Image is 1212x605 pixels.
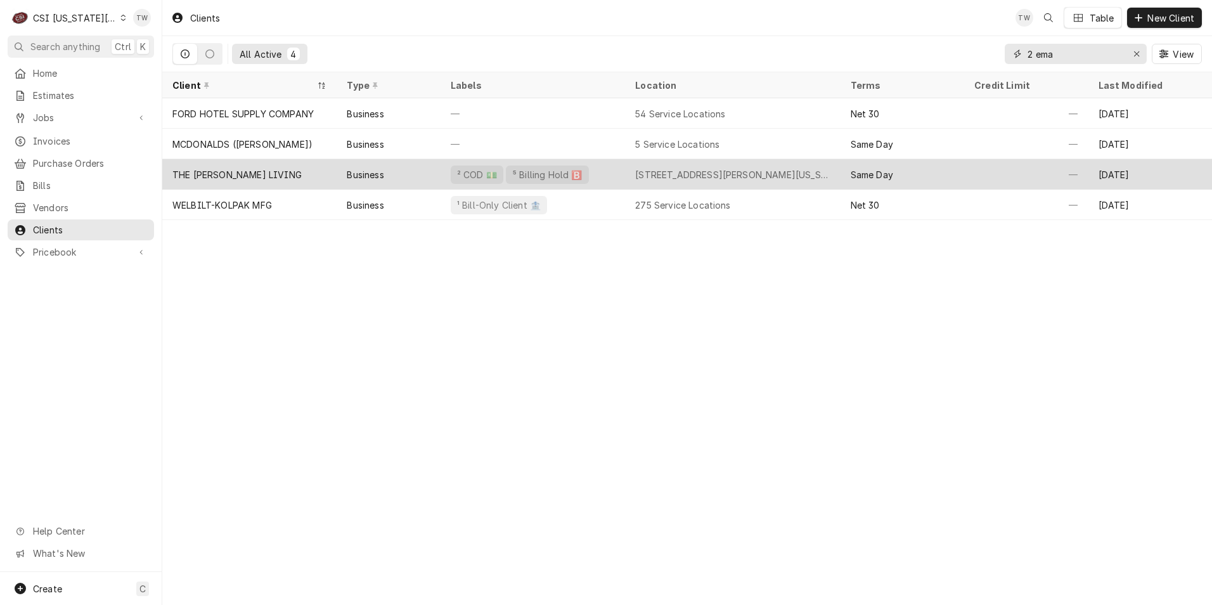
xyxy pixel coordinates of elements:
[347,168,384,181] div: Business
[635,168,830,181] div: [STREET_ADDRESS][PERSON_NAME][US_STATE]
[11,9,29,27] div: C
[33,524,146,538] span: Help Center
[441,98,625,129] div: —
[1126,44,1147,64] button: Erase input
[139,582,146,595] span: C
[851,198,880,212] div: Net 30
[1038,8,1059,28] button: Open search
[33,583,62,594] span: Create
[8,521,154,542] a: Go to Help Center
[172,198,272,212] div: WELBILT-KOLPAK MFG
[1015,9,1033,27] div: Tori Warrick's Avatar
[635,198,730,212] div: 275 Service Locations
[1145,11,1197,25] span: New Client
[8,131,154,152] a: Invoices
[1088,98,1212,129] div: [DATE]
[851,138,893,151] div: Same Day
[347,198,384,212] div: Business
[1088,190,1212,220] div: [DATE]
[172,107,314,120] div: FORD HOTEL SUPPLY COMPANY
[33,11,117,25] div: CSI [US_STATE][GEOGRAPHIC_DATA]
[8,242,154,263] a: Go to Pricebook
[140,40,146,53] span: K
[33,179,148,192] span: Bills
[172,168,302,181] div: THE [PERSON_NAME] LIVING
[172,79,314,92] div: Client
[1088,159,1212,190] div: [DATE]
[30,40,100,53] span: Search anything
[8,197,154,218] a: Vendors
[8,36,154,58] button: Search anythingCtrlK
[8,153,154,174] a: Purchase Orders
[172,138,313,151] div: MCDONALDS ([PERSON_NAME])
[33,157,148,170] span: Purchase Orders
[240,48,282,61] div: All Active
[1170,48,1196,61] span: View
[33,201,148,214] span: Vendors
[964,98,1088,129] div: —
[851,79,951,92] div: Terms
[451,79,615,92] div: Labels
[290,48,297,61] div: 4
[635,79,830,92] div: Location
[1015,9,1033,27] div: TW
[8,107,154,128] a: Go to Jobs
[974,79,1075,92] div: Credit Limit
[8,63,154,84] a: Home
[1028,44,1123,64] input: Keyword search
[456,198,542,212] div: ¹ Bill-Only Client 🏦
[33,223,148,237] span: Clients
[851,168,893,181] div: Same Day
[8,219,154,240] a: Clients
[347,107,384,120] div: Business
[8,175,154,196] a: Bills
[33,89,148,102] span: Estimates
[133,9,151,27] div: Tori Warrick's Avatar
[33,245,129,259] span: Pricebook
[133,9,151,27] div: TW
[851,107,880,120] div: Net 30
[1099,79,1199,92] div: Last Modified
[33,67,148,80] span: Home
[1088,129,1212,159] div: [DATE]
[511,168,584,181] div: ⁵ Billing Hold 🅱️
[441,129,625,159] div: —
[456,168,498,181] div: ² COD 💵
[964,129,1088,159] div: —
[964,190,1088,220] div: —
[635,138,719,151] div: 5 Service Locations
[635,107,725,120] div: 54 Service Locations
[115,40,131,53] span: Ctrl
[964,159,1088,190] div: —
[8,543,154,564] a: Go to What's New
[33,134,148,148] span: Invoices
[11,9,29,27] div: CSI Kansas City's Avatar
[33,547,146,560] span: What's New
[347,79,427,92] div: Type
[1127,8,1202,28] button: New Client
[33,111,129,124] span: Jobs
[1152,44,1202,64] button: View
[347,138,384,151] div: Business
[8,85,154,106] a: Estimates
[1090,11,1114,25] div: Table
